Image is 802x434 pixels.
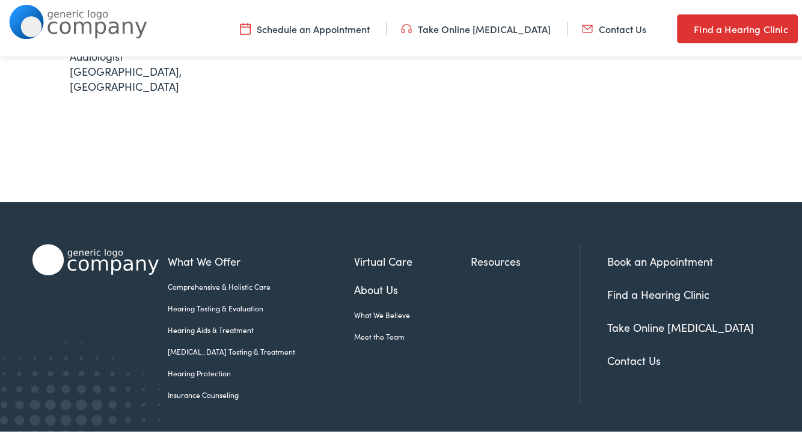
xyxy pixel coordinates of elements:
a: Schedule an Appointment [240,20,370,33]
a: Insurance Counseling [168,387,354,398]
img: utility icon [582,20,593,33]
a: Contact Us [607,350,661,365]
a: Hearing Testing & Evaluation [168,301,354,311]
a: Comprehensive & Holistic Care [168,279,354,290]
a: Contact Us [582,20,646,33]
a: Hearing Protection [168,365,354,376]
a: About Us [354,279,471,295]
img: utility icon [240,20,251,33]
img: Alpaca Audiology [32,242,159,273]
a: What We Believe [354,307,471,318]
a: Find a Hearing Clinic [677,12,797,41]
a: Resources [471,251,580,267]
a: Book an Appointment [607,251,713,266]
a: Meet the Team [354,329,471,340]
img: utility icon [401,20,412,33]
a: Virtual Care [354,251,471,267]
a: Hearing Aids & Treatment [168,322,354,333]
a: [MEDICAL_DATA] Testing & Treatment [168,344,354,355]
a: What We Offer [168,251,354,267]
a: Take Online [MEDICAL_DATA] [607,317,754,332]
a: Take Online [MEDICAL_DATA] [401,20,551,33]
a: Find a Hearing Clinic [607,284,709,299]
div: [GEOGRAPHIC_DATA], [GEOGRAPHIC_DATA] [70,46,241,92]
img: utility icon [677,19,688,34]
